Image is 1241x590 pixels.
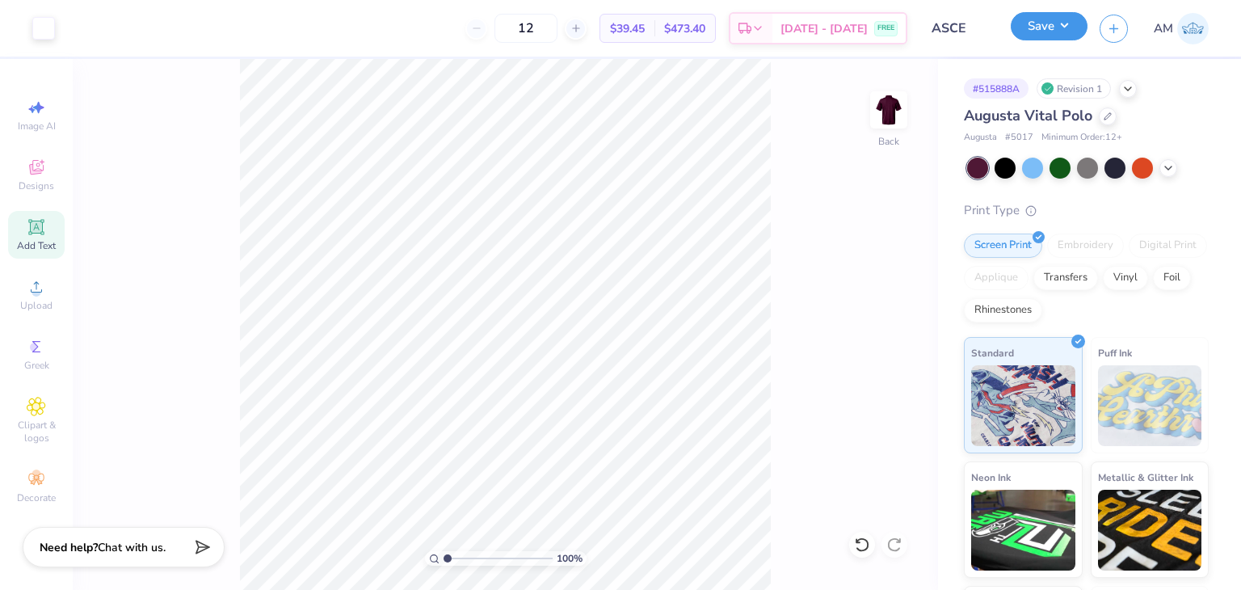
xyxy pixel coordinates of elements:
button: Save [1011,12,1087,40]
img: Metallic & Glitter Ink [1098,490,1202,571]
div: Transfers [1033,266,1098,290]
span: Metallic & Glitter Ink [1098,469,1193,486]
div: Print Type [964,201,1209,220]
img: Abhinav Mohan [1177,13,1209,44]
span: Augusta Vital Polo [964,106,1092,125]
span: 100 % [557,551,583,566]
img: Back [873,94,905,126]
span: # 5017 [1005,131,1033,145]
div: Back [878,134,899,149]
span: Puff Ink [1098,344,1132,361]
input: – – [494,14,557,43]
span: [DATE] - [DATE] [780,20,868,37]
span: Minimum Order: 12 + [1041,131,1122,145]
input: Untitled Design [919,12,999,44]
span: Augusta [964,131,997,145]
span: Designs [19,179,54,192]
span: Add Text [17,239,56,252]
span: Image AI [18,120,56,133]
img: Standard [971,365,1075,446]
span: Standard [971,344,1014,361]
div: Revision 1 [1037,78,1111,99]
span: Greek [24,359,49,372]
span: Clipart & logos [8,419,65,445]
div: Foil [1153,266,1191,290]
img: Neon Ink [971,490,1075,571]
strong: Need help? [40,540,98,555]
div: Vinyl [1103,266,1148,290]
span: Chat with us. [98,540,166,555]
img: Puff Ink [1098,365,1202,446]
span: FREE [877,23,894,34]
div: # 515888A [964,78,1029,99]
div: Screen Print [964,234,1042,258]
div: Embroidery [1047,234,1124,258]
div: Applique [964,266,1029,290]
span: AM [1154,19,1173,38]
a: AM [1154,13,1209,44]
span: $39.45 [610,20,645,37]
span: $473.40 [664,20,705,37]
span: Neon Ink [971,469,1011,486]
span: Decorate [17,491,56,504]
div: Digital Print [1129,234,1207,258]
span: Upload [20,299,53,312]
div: Rhinestones [964,298,1042,322]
